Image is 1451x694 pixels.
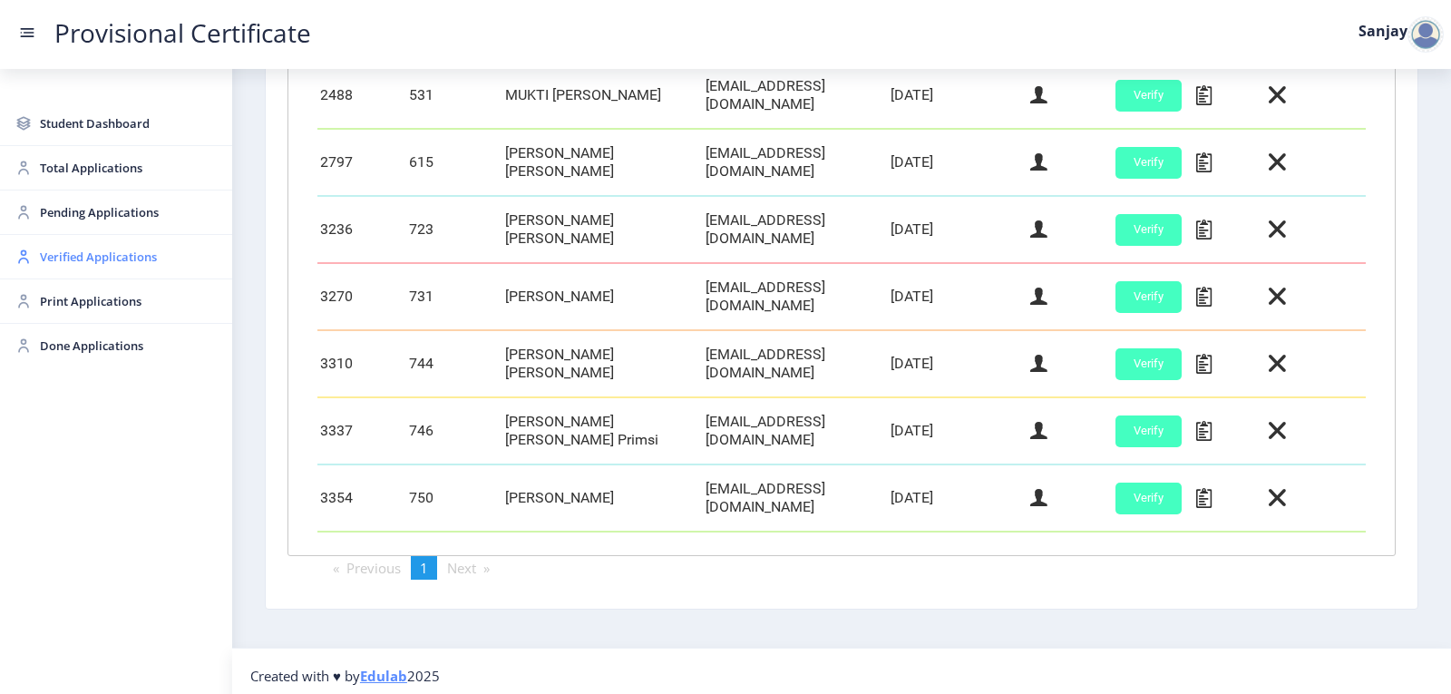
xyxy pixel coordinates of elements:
[502,62,703,129] td: MUKTI [PERSON_NAME]
[887,464,1027,532] td: [DATE]
[1115,483,1182,514] button: Verify
[317,330,406,397] td: 3310
[1115,147,1182,179] button: Verify
[406,263,502,330] td: 731
[1115,214,1182,246] button: Verify
[1115,80,1182,112] button: Verify
[40,335,218,357] span: Done Applications
[887,196,1027,263] td: [DATE]
[40,201,218,223] span: Pending Applications
[703,330,888,397] td: [EMAIL_ADDRESS][DOMAIN_NAME]
[1115,281,1182,313] button: Verify
[502,464,703,532] td: [PERSON_NAME]
[406,62,502,129] td: 531
[502,397,703,464] td: [PERSON_NAME] [PERSON_NAME] Primsi
[317,397,406,464] td: 3337
[317,196,406,263] td: 3236
[703,62,888,129] td: [EMAIL_ADDRESS][DOMAIN_NAME]
[40,290,218,312] span: Print Applications
[502,263,703,330] td: [PERSON_NAME]
[887,330,1027,397] td: [DATE]
[317,62,406,129] td: 2488
[1115,415,1182,447] button: Verify
[420,559,428,577] span: 1
[40,157,218,179] span: Total Applications
[887,62,1027,129] td: [DATE]
[406,129,502,196] td: 615
[406,196,502,263] td: 723
[887,129,1027,196] td: [DATE]
[703,263,888,330] td: [EMAIL_ADDRESS][DOMAIN_NAME]
[1115,348,1182,380] button: Verify
[360,667,407,685] a: Edulab
[887,397,1027,464] td: [DATE]
[250,667,440,685] span: Created with ♥ by 2025
[703,196,888,263] td: [EMAIL_ADDRESS][DOMAIN_NAME]
[346,559,401,577] span: Previous
[317,129,406,196] td: 2797
[406,397,502,464] td: 746
[703,397,888,464] td: [EMAIL_ADDRESS][DOMAIN_NAME]
[447,559,476,577] span: Next
[502,196,703,263] td: [PERSON_NAME] [PERSON_NAME]
[406,464,502,532] td: 750
[703,464,888,532] td: [EMAIL_ADDRESS][DOMAIN_NAME]
[887,263,1027,330] td: [DATE]
[703,129,888,196] td: [EMAIL_ADDRESS][DOMAIN_NAME]
[1358,24,1407,38] label: Sanjay
[40,246,218,268] span: Verified Applications
[36,24,329,43] a: Provisional Certificate
[317,263,406,330] td: 3270
[40,112,218,134] span: Student Dashboard
[317,464,406,532] td: 3354
[406,330,502,397] td: 744
[502,129,703,196] td: [PERSON_NAME] [PERSON_NAME]
[287,556,1396,580] ul: Pagination
[502,330,703,397] td: [PERSON_NAME] [PERSON_NAME]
